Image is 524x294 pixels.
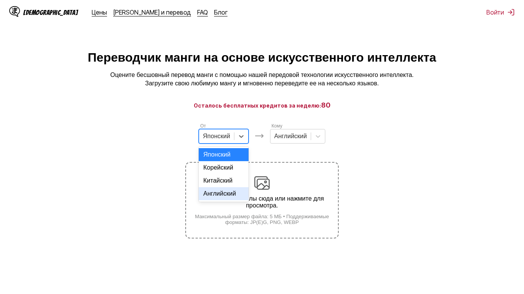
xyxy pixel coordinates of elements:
p: Перетащите файлы сюда или нажмите для просмотра. [186,195,338,209]
div: Корейский [199,161,249,174]
div: Японский [199,148,249,161]
h3: Осталось бесплатных кредитов за неделю: [18,100,506,110]
img: Логотип IsManga [9,6,20,17]
img: Выйти из системы [507,8,515,16]
font: Максимальный размер файла: 5 МБ • Поддерживаемые форматы: JP(E)G, PNG, WEBP [195,214,329,225]
img: Иконка языков [255,131,264,140]
label: Кому [272,123,282,129]
a: [PERSON_NAME] и перевод [113,8,191,16]
a: Блог [214,8,227,16]
a: Логотип IsManga[DEMOGRAPHIC_DATA] [9,6,92,18]
label: От [200,123,206,129]
div: Китайский [199,174,249,187]
h1: Переводчик манги на основе искусственного интеллекта [88,51,436,65]
span: 80 [321,101,331,109]
font: Войти [486,8,504,16]
button: Войти [486,8,515,16]
a: Цены [92,8,107,16]
a: FAQ [197,8,208,16]
div: [DEMOGRAPHIC_DATA] [23,9,78,16]
p: Оцените бесшовный перевод манги с помощью нашей передовой технологии искусственного интеллекта. З... [109,71,415,88]
div: Английский [199,187,249,200]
